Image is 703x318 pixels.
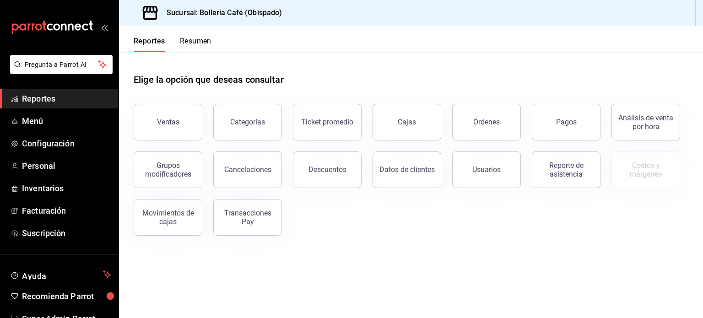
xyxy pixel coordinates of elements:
[293,151,362,188] button: Descuentos
[134,73,284,86] h1: Elige la opción que deseas consultar
[22,269,99,280] span: Ayuda
[134,37,211,52] div: navigation tabs
[22,115,111,127] span: Menú
[10,55,113,74] button: Pregunta a Parrot AI
[230,118,265,126] div: Categorías
[101,24,108,31] button: open_drawer_menu
[134,151,202,188] button: Grupos modificadores
[293,104,362,140] button: Ticket promedio
[134,37,165,52] button: Reportes
[22,290,111,302] span: Recomienda Parrot
[140,209,196,226] div: Movimientos de cajas
[617,113,674,131] div: Análisis de venta por hora
[224,165,271,174] div: Cancelaciones
[611,151,680,188] button: Contrata inventarios para ver este reporte
[134,199,202,236] button: Movimientos de cajas
[6,66,113,76] a: Pregunta a Parrot AI
[22,182,111,194] span: Inventarios
[213,199,282,236] button: Transacciones Pay
[219,209,276,226] div: Transacciones Pay
[452,151,521,188] button: Usuarios
[532,104,600,140] button: Pagos
[157,118,179,126] div: Ventas
[452,104,521,140] button: Órdenes
[22,205,111,217] span: Facturación
[611,104,680,140] button: Análisis de venta por hora
[180,37,211,52] button: Resumen
[22,160,111,172] span: Personal
[473,118,500,126] div: Órdenes
[373,104,441,140] button: Cajas
[556,118,577,126] div: Pagos
[538,161,595,178] div: Reporte de asistencia
[398,118,416,126] div: Cajas
[22,92,111,105] span: Reportes
[213,151,282,188] button: Cancelaciones
[22,227,111,239] span: Suscripción
[379,165,435,174] div: Datos de clientes
[134,104,202,140] button: Ventas
[25,60,98,70] span: Pregunta a Parrot AI
[213,104,282,140] button: Categorías
[301,118,353,126] div: Ticket promedio
[373,151,441,188] button: Datos de clientes
[472,165,501,174] div: Usuarios
[159,7,282,18] h3: Sucursal: Bollería Café (Obispado)
[22,137,111,150] span: Configuración
[532,151,600,188] button: Reporte de asistencia
[308,165,346,174] div: Descuentos
[617,161,674,178] div: Costos y márgenes
[140,161,196,178] div: Grupos modificadores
